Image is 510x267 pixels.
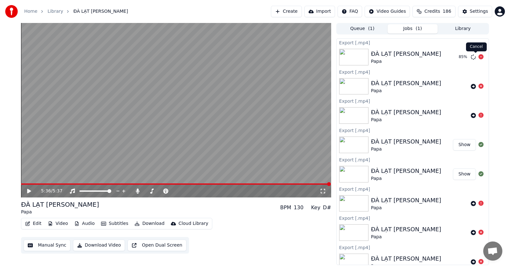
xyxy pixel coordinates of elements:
span: ( 1 ) [368,26,375,32]
button: Show [453,168,476,180]
div: Papa [371,205,441,211]
div: Export [.mp4] [337,243,489,251]
button: Audio [72,219,97,228]
img: youka [5,5,18,18]
div: ĐÀ LẠT [PERSON_NAME] [371,108,441,117]
span: 5:37 [53,188,62,194]
div: D# [323,204,331,211]
div: Papa [371,88,441,94]
button: FAQ [338,6,362,17]
div: ĐÀ LẠT [PERSON_NAME] [371,137,441,146]
button: Download Video [73,240,125,251]
div: / [41,188,56,194]
nav: breadcrumb [24,8,128,15]
div: Key [311,204,320,211]
div: Papa [371,234,441,240]
div: Export [.mp4] [337,68,489,76]
span: 5:36 [41,188,51,194]
button: Video [45,219,70,228]
button: Open Dual Screen [127,240,186,251]
div: ĐÀ LẠT [PERSON_NAME] [371,167,441,175]
button: Jobs [388,24,438,33]
div: Papa [371,58,441,65]
div: Open chat [483,241,502,261]
button: Import [304,6,335,17]
button: Video Guides [365,6,410,17]
div: 130 [294,204,304,211]
div: Export [.mp4] [337,156,489,163]
div: Cancel [466,42,487,51]
div: Papa [371,175,441,182]
div: Export [.mp4] [337,214,489,222]
button: Edit [23,219,44,228]
button: Download [132,219,167,228]
a: Library [47,8,63,15]
div: BPM [280,204,291,211]
div: Export [.mp4] [337,39,489,46]
div: ĐÀ LẠT [PERSON_NAME] [371,196,441,205]
div: ĐÀ LẠT [PERSON_NAME] [371,79,441,88]
a: Home [24,8,37,15]
button: Subtitles [98,219,131,228]
div: Papa [371,146,441,152]
div: ĐÀ LẠT [PERSON_NAME] [21,200,99,209]
button: Queue [337,24,388,33]
div: Export [.mp4] [337,97,489,105]
div: Papa [21,209,99,215]
span: ( 1 ) [416,26,422,32]
div: ĐÀ LẠT [PERSON_NAME] [371,49,441,58]
button: Create [271,6,302,17]
div: Cloud Library [178,220,208,227]
button: Credits186 [412,6,455,17]
button: Manual Sync [24,240,70,251]
span: Credits [424,8,440,15]
div: 85 % [459,55,468,60]
div: ĐÀ LẠT [PERSON_NAME] [371,254,441,263]
div: Export [.mp4] [337,126,489,134]
span: 186 [443,8,451,15]
button: Settings [458,6,492,17]
button: Show [453,139,476,151]
div: Papa [371,117,441,123]
div: Settings [470,8,488,15]
span: ĐÀ LẠT [PERSON_NAME] [73,8,128,15]
div: Export [.mp4] [337,185,489,193]
div: ĐÀ LẠT [PERSON_NAME] [371,225,441,234]
button: Library [438,24,488,33]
